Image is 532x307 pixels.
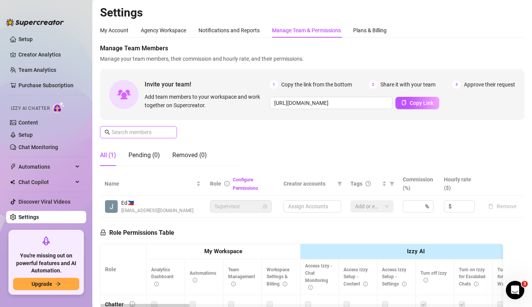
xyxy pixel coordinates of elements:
span: info-circle [193,278,197,282]
span: You're missing out on powerful features and AI Automation. [13,252,79,275]
div: Manage Team & Permissions [272,26,341,35]
span: filter [336,178,344,189]
th: Hourly rate ($) [439,172,480,196]
th: Name [100,172,205,196]
span: lock [100,229,106,236]
a: Content [18,119,38,126]
span: info-circle [154,282,159,286]
a: Discover Viral Videos [18,199,70,205]
span: Share it with your team [380,80,435,89]
span: 1 [270,80,278,89]
span: Chat Copilot [18,176,73,188]
span: info-circle [231,282,236,286]
span: Approve their request [464,80,515,89]
span: info-circle [402,282,407,286]
a: Chat Monitoring [18,144,58,150]
button: Copy Link [395,97,439,109]
span: filter [388,178,396,189]
span: Workspace Settings & Billing [267,267,289,287]
span: Creator accounts [284,179,334,188]
strong: My Workspace [204,248,242,255]
img: logo-BBDzfeDw.svg [6,18,64,26]
span: arrow-right [55,281,61,287]
span: info-circle [283,282,287,286]
span: 3 [522,281,528,287]
img: AI Chatter [53,102,65,113]
span: Izzy AI Chatter [11,105,50,112]
span: Automations [18,161,73,173]
a: Team Analytics [18,67,56,73]
a: Settings [18,214,39,220]
span: Turn off Izzy [420,270,447,283]
span: Role [210,181,221,187]
a: Creator Analytics [18,48,80,61]
th: Role [100,244,147,295]
span: Name [105,179,195,188]
span: Team Management [228,267,255,287]
span: Manage Team Members [100,44,524,53]
span: Tags [350,179,362,188]
a: Configure Permissions [233,177,258,191]
span: copy [401,100,407,105]
span: info-circle [224,181,230,186]
span: Copy the link from the bottom [281,80,352,89]
div: All (1) [100,151,116,160]
span: Invite your team! [145,80,270,89]
div: Notifications and Reports [198,26,260,35]
span: Access Izzy Setup - Content [344,267,368,287]
span: Supervisor [215,201,267,212]
span: info-circle [474,282,479,286]
span: Add team members to your workspace and work together on Supercreator. [145,93,267,110]
span: Manage your team members, their commission and hourly rate, and their permissions. [100,55,524,63]
span: Ed 🇵🇭 [121,199,193,207]
button: Upgradearrow-right [13,278,79,290]
span: rocket [42,236,51,246]
span: Automations [190,270,216,283]
div: Removed (0) [172,151,207,160]
span: filter [390,181,394,186]
span: Analytics Dashboard [151,267,173,287]
span: [EMAIL_ADDRESS][DOMAIN_NAME] [121,207,193,214]
span: question-circle [365,181,371,186]
div: Pending (0) [128,151,160,160]
h2: Settings [100,5,524,20]
span: 3 [452,80,461,89]
span: Upgrade [32,281,52,287]
span: Access Izzy - Chat Monitoring [305,263,332,290]
div: Agency Workspace [141,26,186,35]
a: Setup [18,132,33,138]
strong: Izzy AI [407,248,425,255]
th: Commission (%) [398,172,439,196]
a: Setup [18,36,33,42]
span: info-circle [424,278,428,282]
div: Plans & Billing [353,26,387,35]
div: My Account [100,26,128,35]
input: Search members [112,128,166,136]
span: info-circle [308,285,313,290]
img: Ed [105,200,118,213]
span: filter [337,181,342,186]
span: info-circle [130,301,135,307]
iframe: Intercom live chat [506,281,524,299]
span: lock [263,204,267,209]
span: Access Izzy Setup - Settings [382,267,407,287]
h5: Role Permissions Table [100,228,174,237]
a: Purchase Subscription [18,79,80,91]
img: Chat Copilot [10,179,15,185]
span: thunderbolt [10,164,16,170]
span: Turn on Izzy for Escalated Chats [459,267,485,287]
span: search [105,129,110,135]
span: Copy Link [410,100,434,106]
span: info-circle [363,282,368,286]
span: Turn on Izzy for Time Wasters [497,267,523,287]
button: Remove [485,202,520,211]
span: 2 [369,80,377,89]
